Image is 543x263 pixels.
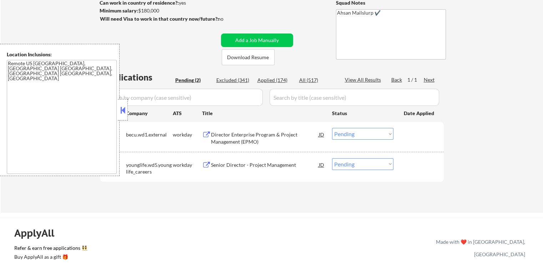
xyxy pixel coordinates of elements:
[100,7,138,14] strong: Minimum salary:
[345,76,383,83] div: View All Results
[126,110,173,117] div: Company
[173,131,202,138] div: workday
[404,110,435,117] div: Date Applied
[14,254,86,259] div: Buy ApplyAll as a gift 🎁
[7,51,117,58] div: Location Inclusions:
[318,128,325,141] div: JD
[126,161,173,175] div: younglife.wd5.younglife_careers
[318,158,325,171] div: JD
[202,110,325,117] div: Title
[175,77,211,84] div: Pending (2)
[270,89,439,106] input: Search by title (case sensitive)
[433,236,525,261] div: Made with ❤️ in [GEOGRAPHIC_DATA], [GEOGRAPHIC_DATA]
[332,107,393,119] div: Status
[100,7,218,14] div: $180,000
[100,16,219,22] strong: Will need Visa to work in that country now/future?:
[299,77,335,84] div: All (517)
[14,253,86,262] a: Buy ApplyAll as a gift 🎁
[126,131,173,138] div: becu.wd1.external
[424,76,435,83] div: Next
[102,73,173,82] div: Applications
[216,77,252,84] div: Excluded (341)
[218,15,238,22] div: no
[102,89,263,106] input: Search by company (case sensitive)
[14,246,287,253] a: Refer & earn free applications 👯‍♀️
[222,49,275,65] button: Download Resume
[173,161,202,169] div: workday
[14,227,62,239] div: ApplyAll
[211,161,319,169] div: Senior Director - Project Management
[257,77,293,84] div: Applied (174)
[211,131,319,145] div: Director Enterprise Program & Project Management (EPMO)
[391,76,403,83] div: Back
[173,110,202,117] div: ATS
[407,76,424,83] div: 1 / 1
[221,33,293,47] button: Add a Job Manually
